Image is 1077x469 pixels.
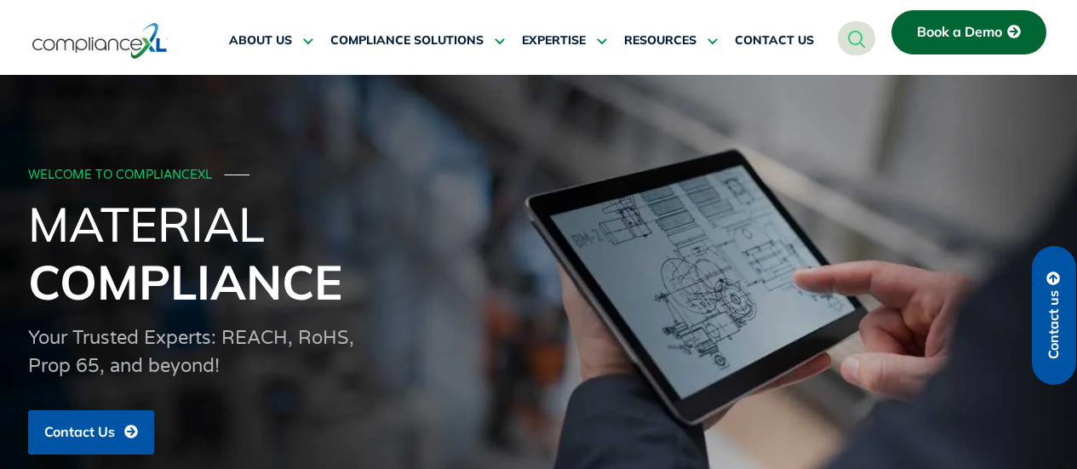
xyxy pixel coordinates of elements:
[1032,246,1076,385] a: Contact us
[1046,290,1062,359] span: Contact us
[330,33,484,49] span: COMPLIANCE SOLUTIONS
[624,20,718,61] a: RESOURCES
[838,21,875,55] a: navsearch-button
[225,168,250,182] span: ───
[28,327,354,377] span: Your Trusted Experts: REACH, RoHS, Prop 65, and beyond!
[229,20,313,61] a: ABOUT US
[624,33,696,49] span: RESOURCES
[28,169,1045,183] div: WELCOME TO COMPLIANCEXL
[44,425,115,440] span: Contact Us
[735,33,814,49] span: CONTACT US
[28,195,1050,311] h1: Material
[917,25,1002,40] span: Book a Demo
[28,252,342,312] span: Compliance
[522,33,586,49] span: EXPERTISE
[28,410,154,455] a: Contact Us
[522,20,607,61] a: EXPERTISE
[330,20,505,61] a: COMPLIANCE SOLUTIONS
[735,20,814,61] a: CONTACT US
[891,10,1046,54] a: Book a Demo
[229,33,292,49] span: ABOUT US
[32,21,168,60] img: logo-one.svg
